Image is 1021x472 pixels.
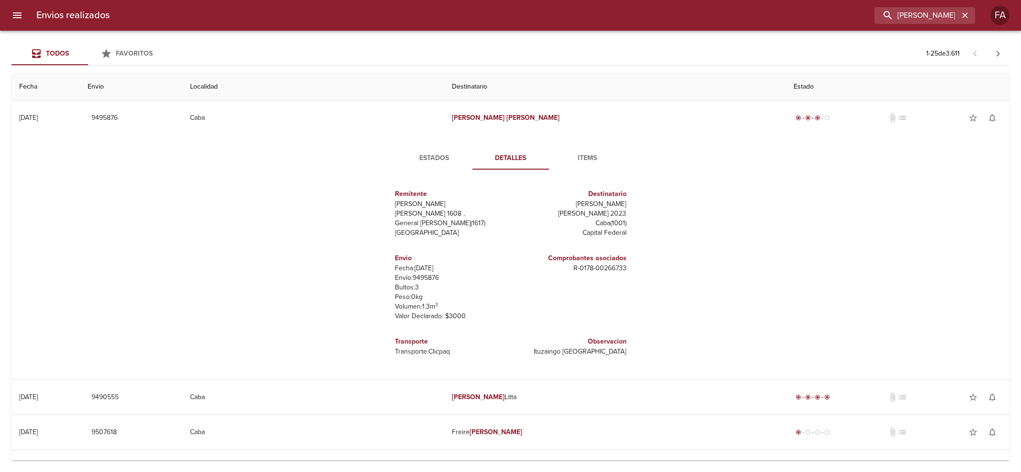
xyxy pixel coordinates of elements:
h6: Envios realizados [36,8,110,23]
div: Entregado [794,392,832,402]
button: Activar notificaciones [983,108,1002,127]
span: radio_button_unchecked [824,115,830,121]
p: Bultos: 3 [395,283,507,292]
span: radio_button_unchecked [824,429,830,435]
input: buscar [875,7,959,24]
span: Favoritos [116,49,153,58]
span: star_border [968,427,978,437]
h6: Transporte [395,336,507,347]
div: FA [990,6,1010,25]
em: [PERSON_NAME] [470,428,523,436]
span: notifications_none [987,113,997,123]
td: Caba [182,415,444,449]
span: 9490555 [91,391,119,403]
div: Generado [794,427,832,437]
p: Valor Declarado: $ 3000 [395,311,507,321]
span: notifications_none [987,392,997,402]
span: radio_button_checked [815,115,820,121]
span: No tiene documentos adjuntos [888,113,898,123]
button: Agregar a favoritos [964,388,983,407]
p: General [PERSON_NAME] ( 1617 ) [395,219,507,228]
th: Estado [786,73,1010,101]
span: 9495876 [91,112,118,124]
button: 9507618 [88,424,121,441]
em: [PERSON_NAME] [506,114,560,122]
p: Ituzaingo [GEOGRAPHIC_DATA] [515,347,627,357]
span: No tiene documentos adjuntos [888,427,898,437]
span: radio_button_checked [796,115,801,121]
span: radio_button_checked [815,394,820,400]
h6: Destinatario [515,189,627,199]
span: radio_button_checked [805,115,811,121]
span: No tiene pedido asociado [898,113,907,123]
p: [PERSON_NAME] [515,199,627,209]
div: [DATE] [19,114,38,122]
h6: Observacion [515,336,627,347]
button: menu [6,4,29,27]
div: [DATE] [19,428,38,436]
span: radio_button_unchecked [815,429,820,435]
span: 9507618 [91,426,117,438]
p: Fecha: [DATE] [395,264,507,273]
span: Detalles [478,152,543,164]
span: No tiene documentos adjuntos [888,392,898,402]
button: 9490555 [88,389,123,406]
th: Fecha [11,73,80,101]
td: Litta [444,380,786,414]
em: [PERSON_NAME] [452,114,505,122]
div: Tabs detalle de guia [396,147,626,170]
th: Envio [80,73,182,101]
h6: Comprobantes asociados [515,253,627,264]
em: [PERSON_NAME] [452,393,505,401]
span: radio_button_checked [824,394,830,400]
span: radio_button_checked [796,394,801,400]
p: Peso: 0 kg [395,292,507,302]
p: Transporte: Clicpaq [395,347,507,357]
p: R - 0178 - 00266733 [515,264,627,273]
p: Caba ( 1001 ) [515,219,627,228]
span: No tiene pedido asociado [898,392,907,402]
h6: Envio [395,253,507,264]
span: No tiene pedido asociado [898,427,907,437]
button: 9495876 [88,109,122,127]
th: Destinatario [444,73,786,101]
div: Tabs Envios [11,42,165,65]
p: Envío: 9495876 [395,273,507,283]
span: Items [555,152,620,164]
div: [DATE] [19,393,38,401]
p: Capital Federal [515,228,627,238]
span: star_border [968,392,978,402]
button: Agregar a favoritos [964,423,983,442]
td: Caba [182,101,444,135]
p: [PERSON_NAME] [395,199,507,209]
p: Volumen: 1.3 m [395,302,507,311]
div: En viaje [794,113,832,123]
button: Agregar a favoritos [964,108,983,127]
span: Pagina siguiente [987,42,1010,65]
p: [PERSON_NAME] 1608 , [395,209,507,219]
button: Activar notificaciones [983,423,1002,442]
span: star_border [968,113,978,123]
h6: Remitente [395,189,507,199]
p: [GEOGRAPHIC_DATA] [395,228,507,238]
p: 1 - 25 de 3.611 [926,49,960,58]
button: Activar notificaciones [983,388,1002,407]
span: Todos [46,49,69,58]
td: Freire [444,415,786,449]
span: radio_button_unchecked [805,429,811,435]
span: radio_button_checked [805,394,811,400]
p: [PERSON_NAME] 2023 [515,209,627,219]
td: Caba [182,380,444,414]
th: Localidad [182,73,444,101]
span: radio_button_checked [796,429,801,435]
span: Estados [402,152,467,164]
sup: 3 [435,301,438,308]
span: notifications_none [987,427,997,437]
